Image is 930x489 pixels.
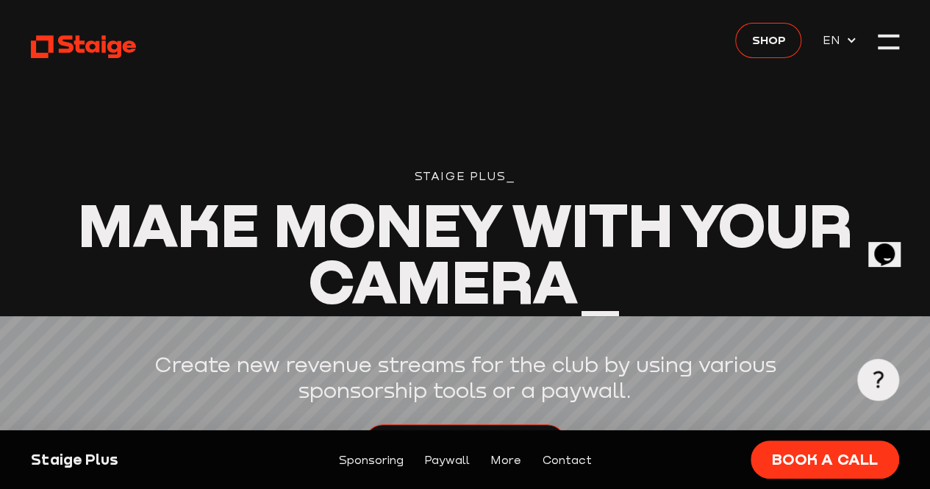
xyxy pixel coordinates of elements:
p: Create new revenue streams for the club by using various sponsorship tools or a paywall. [116,351,815,404]
a: Book a call [751,440,899,479]
div: Staige Plus_ [31,167,898,185]
iframe: chat widget [868,223,915,267]
a: More [490,451,521,469]
div: Staige Plus [31,449,236,470]
a: Paywall [424,451,470,469]
a: Shop [735,23,801,58]
a: Sponsoring [339,451,404,469]
span: Shop [751,31,785,49]
span: EN [823,31,845,49]
a: Book a sales call [364,424,566,463]
a: Contact [542,451,591,469]
span: Make Money With Your Camera_ [78,188,852,318]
